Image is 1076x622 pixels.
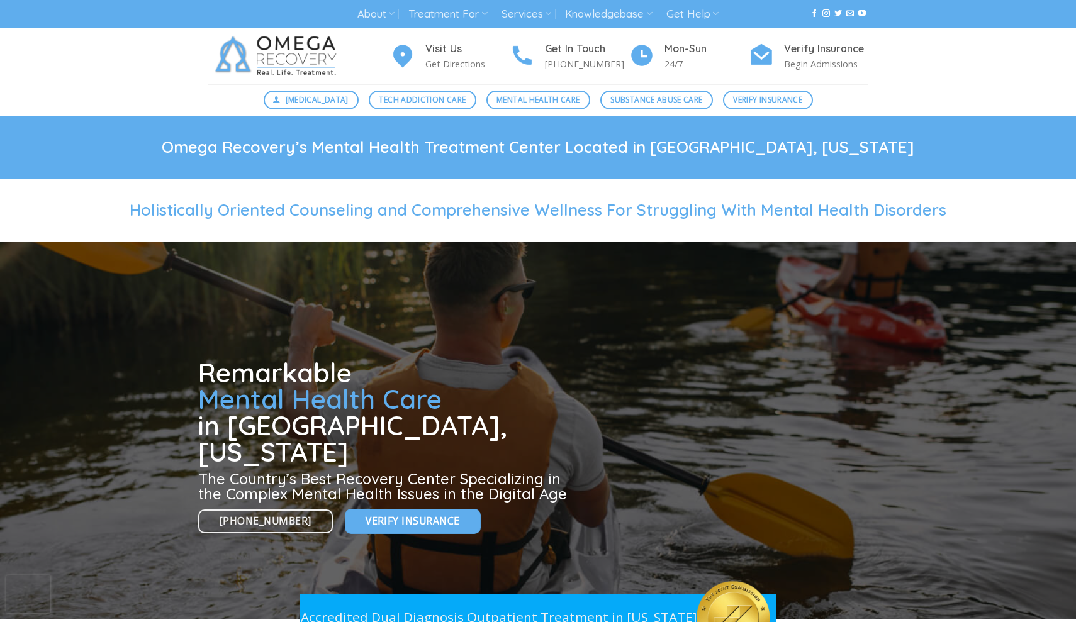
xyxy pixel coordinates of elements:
h4: Get In Touch [545,41,629,57]
a: Verify Insurance [345,509,480,533]
a: Substance Abuse Care [600,91,713,109]
a: Treatment For [408,3,487,26]
p: Get Directions [425,57,510,71]
span: [MEDICAL_DATA] [286,94,349,106]
a: Send us an email [846,9,854,18]
h1: Remarkable in [GEOGRAPHIC_DATA], [US_STATE] [198,360,572,465]
span: Verify Insurance [733,94,802,106]
a: [PHONE_NUMBER] [198,509,333,534]
a: Get In Touch [PHONE_NUMBER] [510,41,629,72]
a: Services [502,3,551,26]
span: Mental Health Care [496,94,580,106]
a: Follow on YouTube [858,9,866,18]
a: About [357,3,395,26]
a: Follow on Instagram [822,9,830,18]
a: Mental Health Care [486,91,590,109]
a: Follow on Facebook [810,9,818,18]
a: Follow on Twitter [834,9,842,18]
a: Tech Addiction Care [369,91,476,109]
h3: The Country’s Best Recovery Center Specializing in the Complex Mental Health Issues in the Digita... [198,471,572,501]
img: Omega Recovery [208,28,349,84]
span: [PHONE_NUMBER] [220,513,311,529]
span: Mental Health Care [198,382,442,416]
h4: Visit Us [425,41,510,57]
a: [MEDICAL_DATA] [264,91,359,109]
span: Holistically Oriented Counseling and Comprehensive Wellness For Struggling With Mental Health Dis... [130,200,946,219]
a: Verify Insurance [723,91,813,109]
span: Tech Addiction Care [379,94,466,106]
p: [PHONE_NUMBER] [545,57,629,71]
a: Visit Us Get Directions [390,41,510,72]
a: Knowledgebase [565,3,652,26]
h4: Mon-Sun [664,41,749,57]
p: Begin Admissions [784,57,868,71]
a: Verify Insurance Begin Admissions [749,41,868,72]
span: Verify Insurance [366,513,459,529]
a: Get Help [666,3,719,26]
p: 24/7 [664,57,749,71]
span: Substance Abuse Care [610,94,702,106]
iframe: reCAPTCHA [6,575,50,613]
h4: Verify Insurance [784,41,868,57]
